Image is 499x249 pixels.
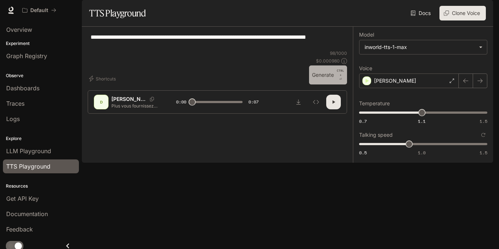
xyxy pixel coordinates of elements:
[330,50,347,56] p: 98 / 1000
[30,7,48,14] p: Default
[359,132,393,137] p: Talking speed
[480,150,487,156] span: 1.5
[359,32,374,37] p: Model
[88,73,119,84] button: Shortcuts
[309,65,347,84] button: GenerateCTRL +⏎
[111,95,147,103] p: [PERSON_NAME]
[409,6,434,20] a: Docs
[480,118,487,124] span: 1.5
[337,68,344,77] p: CTRL +
[147,97,157,101] button: Copy Voice ID
[418,150,426,156] span: 1.0
[316,58,340,64] p: $ 0.000980
[309,95,323,109] button: Inspect
[365,44,475,51] div: inworld-tts-1-max
[176,98,186,106] span: 0:00
[418,118,426,124] span: 1.1
[359,150,367,156] span: 0.5
[291,95,306,109] button: Download audio
[95,96,107,108] div: D
[374,77,416,84] p: [PERSON_NAME]
[111,103,159,109] p: Plus vous fournissez d’informations à ChatGPT, plus il peut produire une réponse personnalisée et...
[337,68,344,82] p: ⏎
[439,6,486,20] button: Clone Voice
[359,40,487,54] div: inworld-tts-1-max
[359,66,372,71] p: Voice
[359,101,390,106] p: Temperature
[248,98,259,106] span: 0:07
[359,118,367,124] span: 0.7
[19,3,60,18] button: All workspaces
[479,131,487,139] button: Reset to default
[89,6,146,20] h1: TTS Playground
